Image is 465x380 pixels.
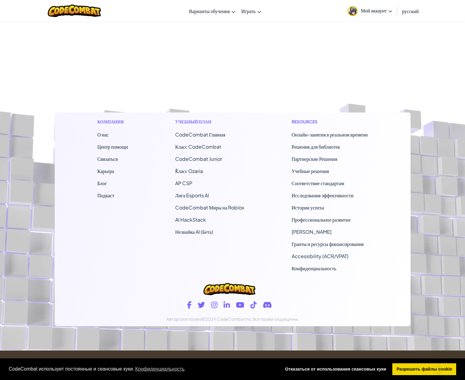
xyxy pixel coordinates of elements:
[292,265,336,271] a: Конфиденциальность
[292,192,354,199] a: Исследования эффективности
[175,156,222,162] a: CodeCombat Junior
[361,7,392,14] span: Мой аккаунт
[399,3,422,19] a: русский
[175,119,244,125] h1: Учебный план
[175,216,206,223] a: AI HackStack
[292,180,344,186] a: Соответствие стандартам
[186,3,238,19] a: Варианты обучения
[348,6,358,16] img: avatar
[238,3,264,19] a: Играть
[97,156,118,162] span: Связаться
[292,204,324,211] a: Истории успеха
[292,119,368,125] h1: Resources
[253,316,299,322] span: Все права защищены.
[441,356,460,375] iframe: Кнопка запуска окна обмена сообщениями
[241,8,256,14] span: Играть
[175,229,213,235] a: Незнайка AI (Бета)
[9,364,276,374] span: CodeCombat использует постоянные и сеансовые куки.
[175,204,244,211] a: CodeCombat Миры на Roblox
[175,180,192,186] a: AP CSP
[281,363,390,375] a: deny cookies
[203,283,255,295] img: CodeCombat logo
[97,131,109,138] a: О нас
[175,131,225,138] span: CodeCombat Главная
[175,168,203,174] a: ٌКласс Ozaria
[392,363,456,375] a: allow cookies
[292,168,329,174] a: Учебные решения
[402,8,419,14] span: русский
[97,192,114,199] a: Подкаст
[292,131,368,138] a: Онлайн-занятия в реальном времени
[292,253,349,259] a: Accessibility (ACR/VPAT)
[48,5,101,17] img: CodeCombat logo
[189,8,230,14] span: Варианты обучения
[97,180,107,186] a: Блог
[292,216,351,223] a: Профессиональное развитие
[97,143,128,150] a: Центр помощи
[292,143,340,150] a: Решения для библиотек
[201,316,253,322] span: ©2024 CodeCombat Inc.
[175,192,209,199] a: Лига Esports AI
[97,168,114,174] a: Карьера
[166,316,201,322] span: Авторское право
[97,119,128,125] h1: Компания
[292,229,331,235] a: [PERSON_NAME]
[134,364,186,374] a: learn more about cookies
[345,1,395,20] a: Мой аккаунт
[292,156,337,162] a: Партнерские Решения
[292,241,364,247] a: Гранты и ресурсы финансирования
[175,143,221,150] a: Класс CodeCombat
